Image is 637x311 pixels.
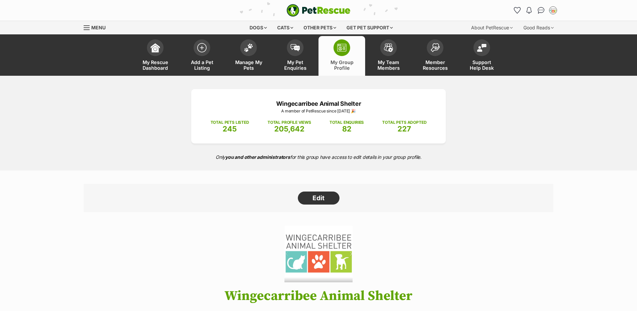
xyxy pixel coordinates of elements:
[524,5,534,16] button: Notifications
[512,5,558,16] ul: Account quick links
[536,5,546,16] a: Conversations
[291,44,300,51] img: pet-enquiries-icon-7e3ad2cf08bfb03b45e93fb7055b45f3efa6380592205ae92323e6603595dc1f.svg
[179,36,225,76] a: Add a Pet Listing
[272,36,318,76] a: My Pet Enquiries
[342,124,351,133] span: 82
[466,21,517,34] div: About PetRescue
[538,7,545,14] img: chat-41dd97257d64d25036548639549fe6c8038ab92f7586957e7f3b1b290dea8141.svg
[412,36,458,76] a: Member Resources
[201,99,436,108] p: Wingecarribee Animal Shelter
[397,124,411,133] span: 227
[225,154,290,160] strong: you and other administrators
[430,43,440,52] img: member-resources-icon-8e73f808a243e03378d46382f2149f9095a855e16c252ad45f914b54edf8863c.svg
[329,119,364,125] p: TOTAL ENQUIRIES
[287,4,350,17] a: PetRescue
[91,25,106,30] span: Menu
[420,59,450,71] span: Member Resources
[140,59,170,71] span: My Rescue Dashboard
[287,4,350,17] img: logo-e224e6f780fb5917bec1dbf3a21bbac754714ae5b6737aabdf751b685950b380.svg
[132,36,179,76] a: My Rescue Dashboard
[382,119,426,125] p: TOTAL PETS ADOPTED
[84,21,110,33] a: Menu
[151,43,160,52] img: dashboard-icon-eb2f2d2d3e046f16d808141f083e7271f6b2e854fb5c12c21221c1fb7104beca.svg
[384,43,393,52] img: team-members-icon-5396bd8760b3fe7c0b43da4ab00e1e3bb1a5d9ba89233759b79545d2d3fc5d0d.svg
[548,5,558,16] button: My account
[223,124,237,133] span: 245
[234,59,264,71] span: Manage My Pets
[337,44,346,52] img: group-profile-icon-3fa3cf56718a62981997c0bc7e787c4b2cf8bcc04b72c1350f741eb67cf2f40e.svg
[74,289,563,303] h1: Wingecarribee Animal Shelter
[281,226,356,282] img: Wingecarribee Animal Shelter
[201,108,436,114] p: A member of PetRescue since [DATE] 🎉
[550,7,556,14] img: Wingecarribee Animal shelter profile pic
[274,124,305,133] span: 205,642
[327,59,357,71] span: My Group Profile
[244,43,253,52] img: manage-my-pets-icon-02211641906a0b7f246fdf0571729dbe1e7629f14944591b6c1af311fb30b64b.svg
[342,21,397,34] div: Get pet support
[245,21,272,34] div: Dogs
[526,7,532,14] img: notifications-46538b983faf8c2785f20acdc204bb7945ddae34d4c08c2a6579f10ce5e182be.svg
[299,21,341,34] div: Other pets
[512,5,522,16] a: Favourites
[187,59,217,71] span: Add a Pet Listing
[225,36,272,76] a: Manage My Pets
[365,36,412,76] a: My Team Members
[519,21,558,34] div: Good Reads
[197,43,207,52] img: add-pet-listing-icon-0afa8454b4691262ce3f59096e99ab1cd57d4a30225e0717b998d2c9b9846f56.svg
[273,21,298,34] div: Cats
[211,119,249,125] p: TOTAL PETS LISTED
[280,59,310,71] span: My Pet Enquiries
[477,44,486,52] img: help-desk-icon-fdf02630f3aa405de69fd3d07c3f3aa587a6932b1a1747fa1d2bba05be0121f9.svg
[373,59,403,71] span: My Team Members
[318,36,365,76] a: My Group Profile
[458,36,505,76] a: Support Help Desk
[298,192,339,205] a: Edit
[467,59,497,71] span: Support Help Desk
[268,119,311,125] p: TOTAL PROFILE VIEWS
